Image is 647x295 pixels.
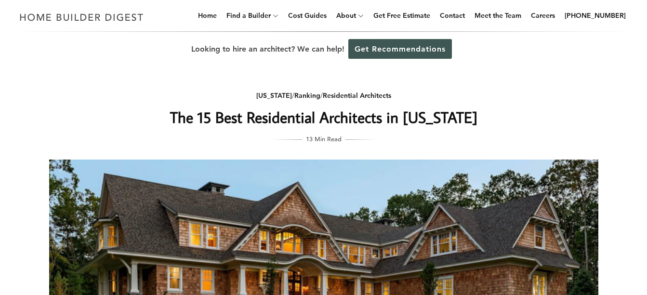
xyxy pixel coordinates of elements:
img: Home Builder Digest [15,8,148,27]
a: Ranking [294,91,320,100]
a: [US_STATE] [256,91,292,100]
div: / / [132,90,516,102]
a: Get Recommendations [348,39,452,59]
h1: The 15 Best Residential Architects in [US_STATE] [132,106,516,129]
a: Residential Architects [323,91,391,100]
span: 13 Min Read [306,134,342,144]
